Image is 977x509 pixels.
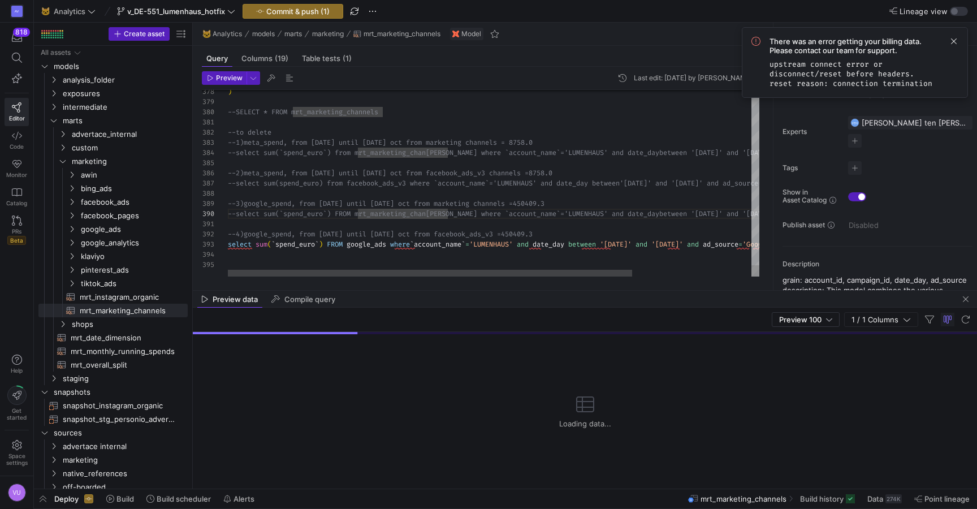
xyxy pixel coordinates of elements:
span: ` [315,240,319,249]
span: Deploy [54,494,79,503]
span: Commit & push (1) [266,7,330,16]
span: --1)meta_spend, from [DATE] until [DATE] oct from mar [228,138,438,147]
span: Compile query [284,296,335,303]
div: Press SPACE to select this row. [38,399,188,412]
span: snapshot_stg_personio_advertace__employees​​​​​​​ [63,413,175,426]
span: mrt_instagram_organic​​​​​​​​​​ [80,291,175,304]
div: Press SPACE to select this row. [38,277,188,290]
img: undefined [452,31,459,37]
span: Build scheduler [157,494,211,503]
code: upstream connect error or disconnect/reset before headers. reset reason: connection termination [770,59,932,88]
div: Press SPACE to select this row. [38,304,188,317]
span: PRs [12,228,21,235]
div: 382 [202,127,214,137]
span: Code [10,143,24,150]
span: Beta [7,236,26,245]
div: Press SPACE to select this row. [38,426,188,439]
span: Model [461,30,481,38]
button: 818 [5,27,29,48]
span: exposures [63,87,186,100]
span: google_analytics [81,236,186,249]
div: Press SPACE to select this row. [38,141,188,154]
span: mrt_monthly_running_spends​​​​​​​​​​ [71,345,175,358]
span: models [54,60,186,73]
a: Spacesettings [5,435,29,471]
span: --4)google_spend, from [DATE] until [DATE] oct from f [228,230,438,239]
span: 🐱 [202,30,210,38]
span: v_DE-551_lumenhaus_hotfix [127,7,225,16]
div: Press SPACE to select this row. [38,412,188,426]
span: marketing [63,454,186,467]
button: Alerts [218,489,260,508]
a: mrt_marketing_channels​​​​​​​​​​ [38,304,188,317]
span: Analytics [213,30,242,38]
div: 385 [202,158,214,168]
div: Press SPACE to select this row. [38,195,188,209]
span: between '[DATE]' and '[DATE]' and ad_sour [659,148,822,157]
span: = [465,240,469,249]
div: Press SPACE to select this row. [38,263,188,277]
span: between [568,240,596,249]
span: ebook_ads_v3 channels =8758.0 [438,169,552,178]
span: [PERSON_NAME] where `account_name`='LUMENHAUS' and date_day [426,209,659,218]
span: Editor [9,115,25,122]
div: 387 [202,178,214,188]
button: Commit & push (1) [243,4,343,19]
div: 818 [13,28,30,37]
span: --SELECT * FROM mrt_marketing_channels [228,107,378,117]
a: snapshot_stg_personio_advertace__employees​​​​​​​ [38,412,188,426]
span: klaviyo [81,250,186,263]
div: VU [8,484,26,502]
div: 395 [202,260,214,270]
div: 391 [202,219,214,229]
span: Build [116,494,134,503]
span: --select sum(spend_euro) from facebook_ads_v3 wher [228,179,426,188]
button: mrt_marketing_channels [351,27,443,41]
span: Catalog [6,200,27,206]
span: analysis_folder [63,74,186,87]
p: grain: account_id, campaign_id, date_day, ad_source description: This model combines the various ... [783,275,972,316]
div: AV [11,6,23,17]
span: mrt_marketing_channels [364,30,440,38]
span: ad_source [703,240,738,249]
button: Preview [202,71,247,85]
div: Last edit: [DATE] by [PERSON_NAME] [634,74,753,82]
button: 🐱Analytics [38,4,98,19]
span: and [687,240,699,249]
span: mrt_date_dimension​​​​​​​​​​ [71,331,175,344]
div: FTH [850,118,859,127]
a: AV [5,2,29,21]
span: ` [271,240,275,249]
div: Press SPACE to select this row. [38,249,188,263]
span: bing_ads [81,182,186,195]
span: 'LUMENHAUS' [469,240,513,249]
span: 'Google' [742,240,774,249]
span: (19) [275,55,288,62]
span: staging [63,372,186,385]
div: Press SPACE to select this row. [38,154,188,168]
span: Table tests [302,55,352,62]
span: off-boarded [63,481,186,494]
span: Lineage view [900,7,948,16]
div: 381 [202,117,214,127]
button: Point lineage [909,489,975,508]
span: marts [63,114,186,127]
a: Catalog [5,183,29,211]
span: Data [867,494,883,503]
span: Show in Asset Catalog [783,188,827,204]
span: and [517,240,529,249]
div: Press SPACE to select this row. [38,222,188,236]
a: PRsBeta [5,211,29,249]
span: 1 / 1 Columns [851,315,903,324]
span: '[DATE]' and '[DATE]' and ad_source='Faceb [620,179,786,188]
span: acebook_ads_v3 =450409.3 [438,230,533,239]
span: Help [10,367,24,374]
span: --select sum(`spend_euro`) FROM mrt_marketing_chan [228,209,426,218]
div: Press SPACE to select this row. [38,127,188,141]
span: --to delete [228,128,271,137]
span: = [738,240,742,249]
div: 393 [202,239,214,249]
button: Build history [795,489,860,508]
span: ) [319,240,323,249]
div: All assets [41,49,71,57]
